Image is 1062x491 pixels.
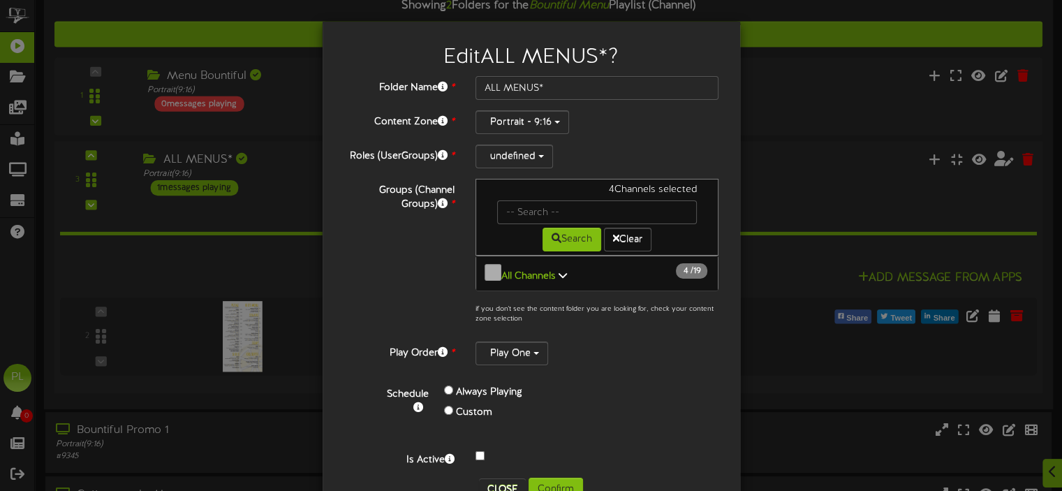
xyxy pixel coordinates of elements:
button: Play One [475,342,548,365]
input: -- Search -- [497,200,698,224]
label: Groups (Channel Groups) [333,179,465,212]
label: Play Order [333,342,465,360]
label: Always Playing [456,386,522,400]
button: undefined [475,145,553,168]
input: Folder Name [475,76,719,100]
span: / 19 [676,263,707,279]
b: All Channels [501,271,556,281]
button: Clear [604,228,651,251]
h2: Edit ALL MENUS* ? [344,46,719,69]
button: Search [543,228,601,251]
label: Is Active [333,448,465,467]
button: Portrait - 9:16 [475,110,569,134]
div: 4 Channels selected [487,183,708,200]
label: Custom [456,406,492,420]
span: 4 [683,266,690,276]
b: Schedule [387,389,429,400]
label: Roles (UserGroups) [333,145,465,163]
label: Folder Name [333,76,465,95]
label: Content Zone [333,110,465,129]
button: All Channels 4 /19 [475,256,719,291]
